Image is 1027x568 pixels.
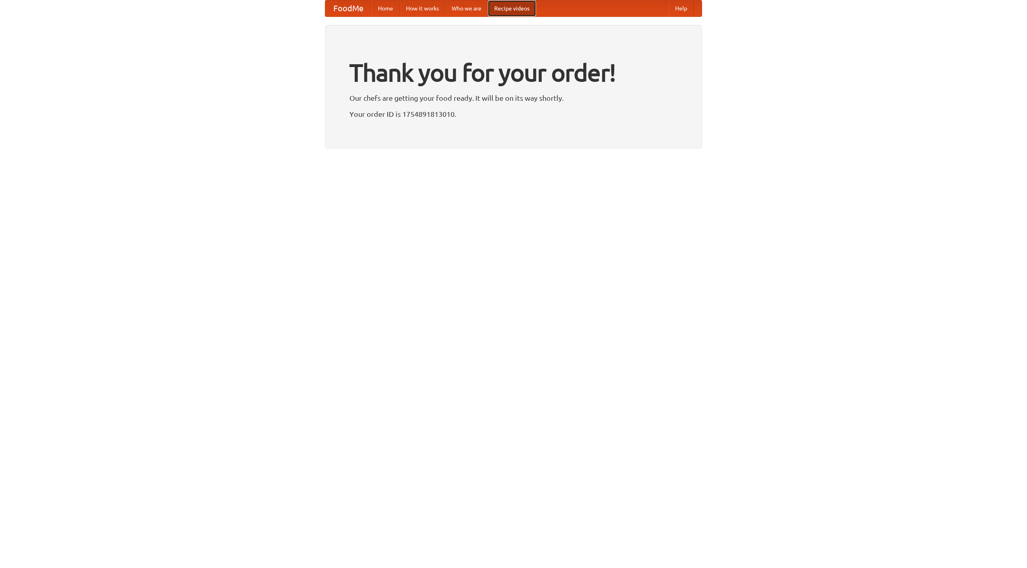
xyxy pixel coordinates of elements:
a: Home [371,0,400,16]
p: Your order ID is 1754891813010. [349,108,678,120]
a: How it works [400,0,445,16]
a: Help [669,0,694,16]
p: Our chefs are getting your food ready. It will be on its way shortly. [349,92,678,104]
a: FoodMe [325,0,371,16]
a: Who we are [445,0,488,16]
a: Recipe videos [488,0,536,16]
h1: Thank you for your order! [349,53,678,92]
